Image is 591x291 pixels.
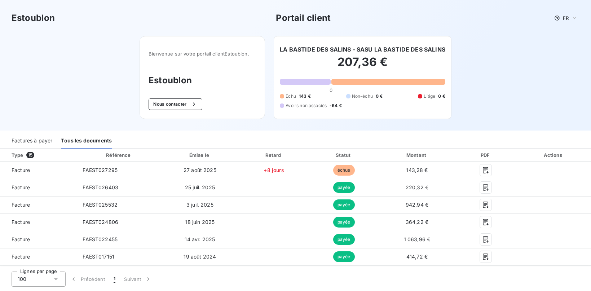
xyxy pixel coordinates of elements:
[185,184,215,190] span: 25 juil. 2025
[186,202,213,208] span: 3 juil. 2025
[406,202,428,208] span: 942,94 €
[6,219,71,226] span: Facture
[406,167,428,173] span: 143,28 €
[83,184,118,190] span: FAEST026403
[286,93,296,100] span: Échu
[330,102,342,109] span: -64 €
[12,133,52,149] div: Factures à payer
[424,93,435,100] span: Litige
[517,151,590,159] div: Actions
[6,201,71,208] span: Facture
[149,74,256,87] h3: Estoublon
[163,151,237,159] div: Émise le
[333,199,355,210] span: payée
[185,219,215,225] span: 18 juin 2025
[61,133,112,149] div: Tous les documents
[406,253,428,260] span: 414,72 €
[83,219,118,225] span: FAEST024806
[185,236,215,242] span: 14 avr. 2025
[280,55,445,76] h2: 207,36 €
[83,167,118,173] span: FAEST027295
[7,151,75,159] div: Type
[276,12,331,25] h3: Portail client
[149,51,256,57] span: Bienvenue sur votre portail client Estoublon .
[120,272,156,287] button: Suivant
[109,272,120,287] button: 1
[6,167,71,174] span: Facture
[376,93,383,100] span: 0 €
[83,202,118,208] span: FAEST025532
[333,251,355,262] span: payée
[66,272,109,287] button: Précédent
[333,217,355,228] span: payée
[184,167,216,173] span: 27 août 2025
[83,236,118,242] span: FAEST022455
[311,151,377,159] div: Statut
[149,98,202,110] button: Nous contacter
[352,93,373,100] span: Non-échu
[330,87,332,93] span: 0
[18,275,26,283] span: 100
[406,219,428,225] span: 364,22 €
[563,15,569,21] span: FR
[286,102,327,109] span: Avoirs non associés
[6,236,71,243] span: Facture
[6,253,71,260] span: Facture
[26,152,34,158] span: 15
[106,152,131,158] div: Référence
[299,93,311,100] span: 143 €
[333,182,355,193] span: payée
[264,167,284,173] span: +8 jours
[184,253,216,260] span: 19 août 2024
[12,12,55,25] h3: Estoublon
[6,184,71,191] span: Facture
[240,151,308,159] div: Retard
[280,45,445,54] h6: LA BASTIDE DES SALINS - SASU LA BASTIDE DES SALINS
[114,275,115,283] span: 1
[438,93,445,100] span: 0 €
[333,165,355,176] span: échue
[406,184,428,190] span: 220,32 €
[83,253,114,260] span: FAEST017151
[457,151,515,159] div: PDF
[380,151,454,159] div: Montant
[333,234,355,245] span: payée
[404,236,431,242] span: 1 063,96 €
